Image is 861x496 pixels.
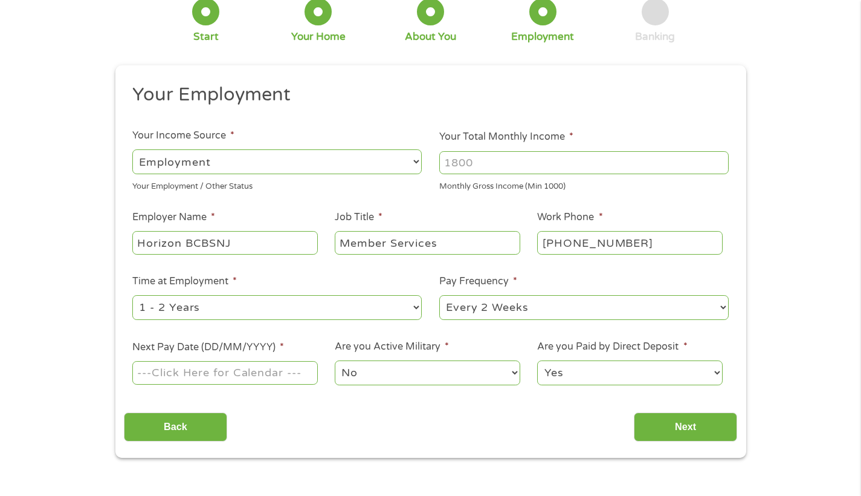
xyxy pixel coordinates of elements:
[335,211,382,224] label: Job Title
[132,211,215,224] label: Employer Name
[132,83,720,107] h2: Your Employment
[635,30,675,44] div: Banking
[439,177,729,193] div: Monthly Gross Income (Min 1000)
[335,231,520,254] input: Cashier
[132,231,317,254] input: Walmart
[634,413,737,442] input: Next
[132,275,237,288] label: Time at Employment
[291,30,346,44] div: Your Home
[439,151,729,174] input: 1800
[132,361,317,384] input: ---Click Here for Calendar ---
[537,341,687,353] label: Are you Paid by Direct Deposit
[124,413,227,442] input: Back
[537,211,602,224] label: Work Phone
[132,177,422,193] div: Your Employment / Other Status
[439,131,573,143] label: Your Total Monthly Income
[439,275,517,288] label: Pay Frequency
[132,341,284,354] label: Next Pay Date (DD/MM/YYYY)
[511,30,574,44] div: Employment
[132,129,234,142] label: Your Income Source
[335,341,449,353] label: Are you Active Military
[537,231,722,254] input: (231) 754-4010
[405,30,456,44] div: About You
[193,30,219,44] div: Start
